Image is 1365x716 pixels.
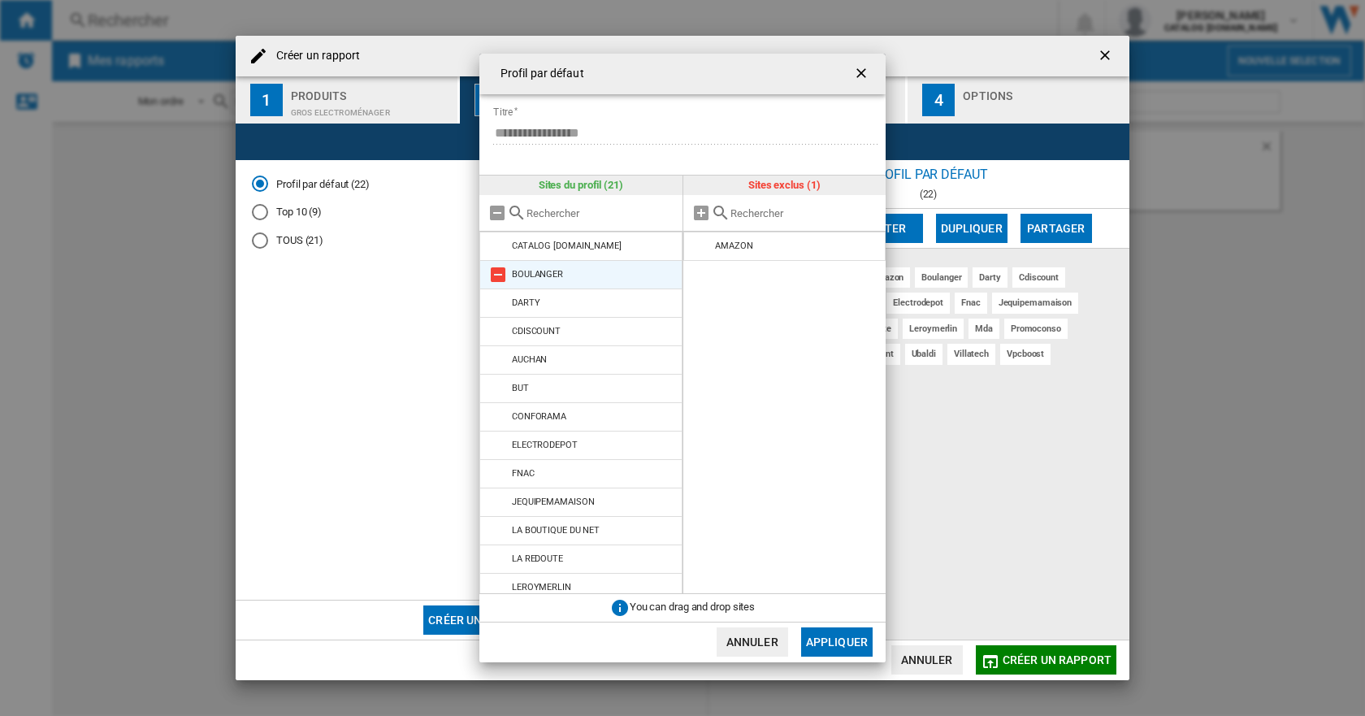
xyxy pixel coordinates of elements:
input: Rechercher [730,207,878,219]
button: getI18NText('BUTTONS.CLOSE_DIALOG') [847,58,879,90]
button: Annuler [717,627,788,657]
md-icon: Tout ajouter [691,203,711,223]
div: JEQUIPEMAMAISON [512,497,595,507]
div: Sites exclus (1) [683,176,886,195]
span: You can drag and drop sites [630,601,755,613]
div: LA REDOUTE [512,553,563,564]
div: AUCHAN [512,354,547,365]
button: Appliquer [801,627,873,657]
ng-md-icon: getI18NText('BUTTONS.CLOSE_DIALOG') [853,65,873,85]
div: BOULANGER [512,269,563,280]
div: CATALOG [DOMAIN_NAME] [512,241,622,251]
div: CONFORAMA [512,411,566,422]
div: Sites du profil (21) [479,176,682,195]
div: FNAC [512,468,535,479]
div: AMAZON [715,241,752,251]
div: DARTY [512,297,540,308]
div: LA BOUTIQUE DU NET [512,525,600,536]
div: LEROYMERLIN [512,582,571,592]
md-icon: Tout retirer [487,203,507,223]
h4: Profil par défaut [492,66,584,82]
input: Rechercher [526,207,674,219]
div: BUT [512,383,529,393]
div: CDISCOUNT [512,326,561,336]
div: ELECTRODEPOT [512,440,578,450]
